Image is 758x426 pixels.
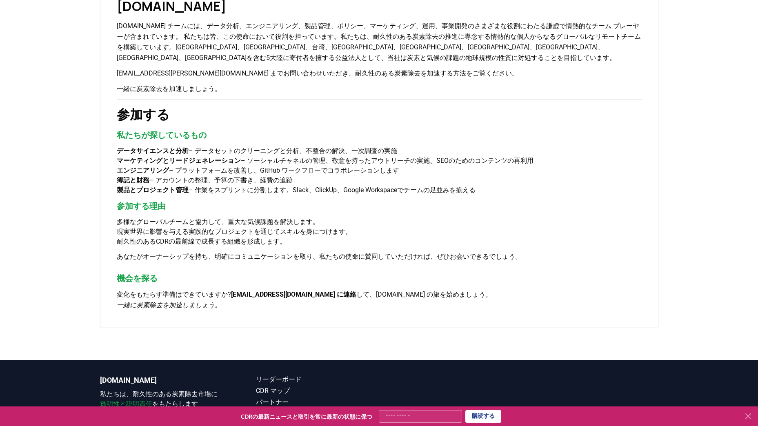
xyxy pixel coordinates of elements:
p: 変化をもたらす準備はできていますか? して、[DOMAIN_NAME] の旅を始めましょう。 [117,289,642,311]
li: 耐久性のあるCDRの最前線で成長する組織を形成します。 [117,237,642,246]
strong: エンジニアリング [117,166,169,174]
a: パートナー [256,397,379,407]
p: [DOMAIN_NAME] チームには、データ分析、エンジニアリング、製品管理、ポリシー、マーケティング、運用、事業開発のさまざまな役割にわたる謙虚で情熱的なチーム プレーヤーが含まれています。... [117,21,642,63]
h2: 参加する [117,104,642,124]
p: 一緒に炭素除去を加速しましょう。 [117,84,642,94]
li: – アカウントの整理、予算の下書き、経費の追跡 [117,175,642,185]
p: [EMAIL_ADDRESS][PERSON_NAME][DOMAIN_NAME] までお問い合わせいただき、耐久性のある炭素除去を加速する方法をご覧ください。 [117,68,642,79]
li: – データセットのクリーニングと分析、不整合の解決、一次調査の実施 [117,146,642,156]
li: – 作業をスプリントに分割します。Slack、ClickUp、Google Workspaceでチームの足並みを揃える [117,185,642,195]
em: 一緒に炭素除去を加速しましょう。 [117,301,221,309]
li: 現実世界に影響を与える実践的なプロジェクトを通じてスキルを身につけます。 [117,227,642,237]
h3: 私たちが探しているもの [117,129,642,141]
a: CDR マップ [256,386,379,396]
p: あなたがオーナーシップを持ち、明確にコミュニケーションを取り、私たちの使命に賛同していただければ、ぜひお会いできるでしょう。 [117,251,642,262]
strong: マーケティングとリードジェネレーション [117,157,241,164]
li: – プラットフォームを改善し、GitHub ワークフローでコラボレーションします [117,166,642,175]
strong: 簿記と財務 [117,176,149,184]
h3: 機会を探る [117,272,642,284]
li: – ソーシャルチャネルの管理、敬意を持ったアウトリーチの実施、SEOのためのコンテンツの再利用 [117,156,642,166]
strong: [EMAIL_ADDRESS][DOMAIN_NAME] に連絡 [231,291,356,298]
a: リーダーボード [256,375,379,384]
p: [DOMAIN_NAME] [100,375,223,386]
strong: 製品とプロジェクト管理 [117,186,189,194]
li: 多様なグローバルチームと協力して、重大な気候課題を解決します。 [117,217,642,227]
strong: データサイエンスと分析 [117,147,189,155]
h3: 参加する理由 [117,200,642,212]
p: 私たちは、耐久性のある炭素除去市場に をもたらします [100,389,223,409]
span: 透明性と説明責任 [100,400,152,408]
